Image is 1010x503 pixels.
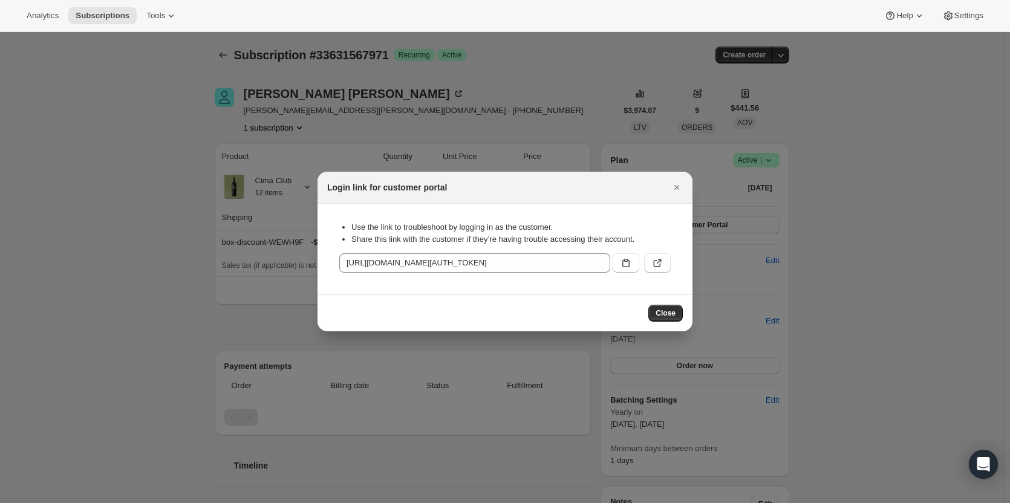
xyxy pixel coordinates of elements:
span: Close [656,308,676,318]
span: Tools [146,11,165,21]
button: Help [877,7,932,24]
span: Subscriptions [76,11,129,21]
button: Close [648,305,683,322]
span: Settings [954,11,983,21]
li: Use the link to troubleshoot by logging in as the customer. [351,221,671,233]
button: Tools [139,7,184,24]
div: Open Intercom Messenger [969,450,998,479]
span: Help [896,11,913,21]
span: Analytics [27,11,59,21]
li: Share this link with the customer if they’re having trouble accessing their account. [351,233,671,245]
button: Close [668,179,685,196]
button: Analytics [19,7,66,24]
button: Subscriptions [68,7,137,24]
button: Settings [935,7,991,24]
h2: Login link for customer portal [327,181,447,193]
